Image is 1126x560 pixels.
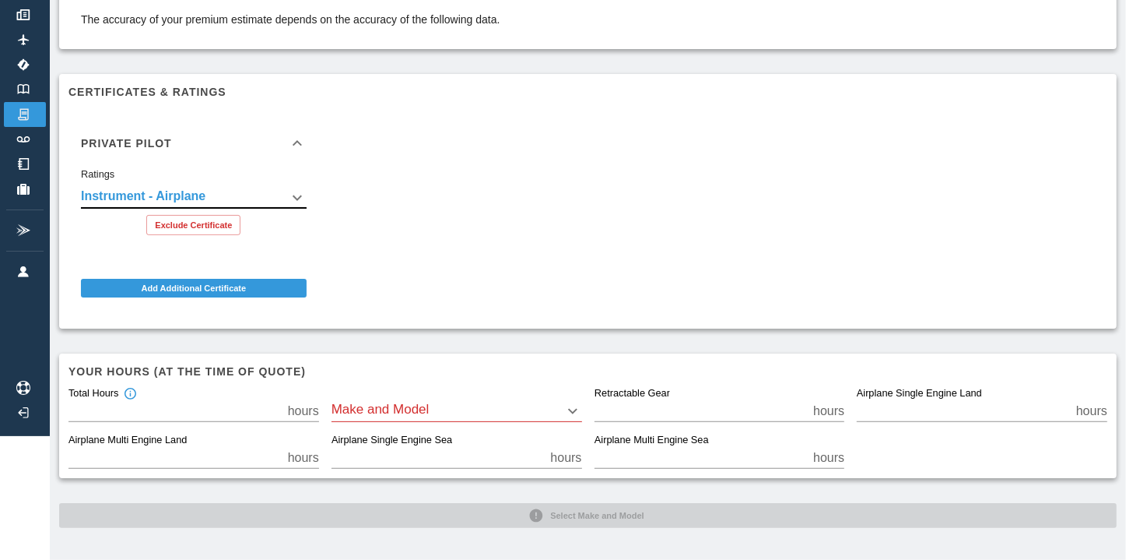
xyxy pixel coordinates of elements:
[550,449,581,467] p: hours
[288,449,319,467] p: hours
[81,167,114,181] label: Ratings
[68,434,187,448] label: Airplane Multi Engine Land
[146,215,240,235] button: Exclude Certificate
[68,83,1107,100] h6: Certificates & Ratings
[1076,402,1107,421] p: hours
[68,363,1107,380] h6: Your hours (at the time of quote)
[595,387,670,401] label: Retractable Gear
[813,402,844,421] p: hours
[68,387,137,401] div: Total Hours
[813,449,844,467] p: hours
[68,118,319,168] div: Private Pilot
[68,168,319,248] div: Private Pilot
[123,387,137,401] svg: Total hours in fixed-wing aircraft
[288,402,319,421] p: hours
[81,187,307,209] div: Instrument - Airplane
[331,434,452,448] label: Airplane Single Engine Sea
[857,387,982,401] label: Airplane Single Engine Land
[595,434,709,448] label: Airplane Multi Engine Sea
[81,12,500,27] p: The accuracy of your premium estimate depends on the accuracy of the following data.
[81,279,307,298] button: Add Additional Certificate
[81,138,172,149] h6: Private Pilot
